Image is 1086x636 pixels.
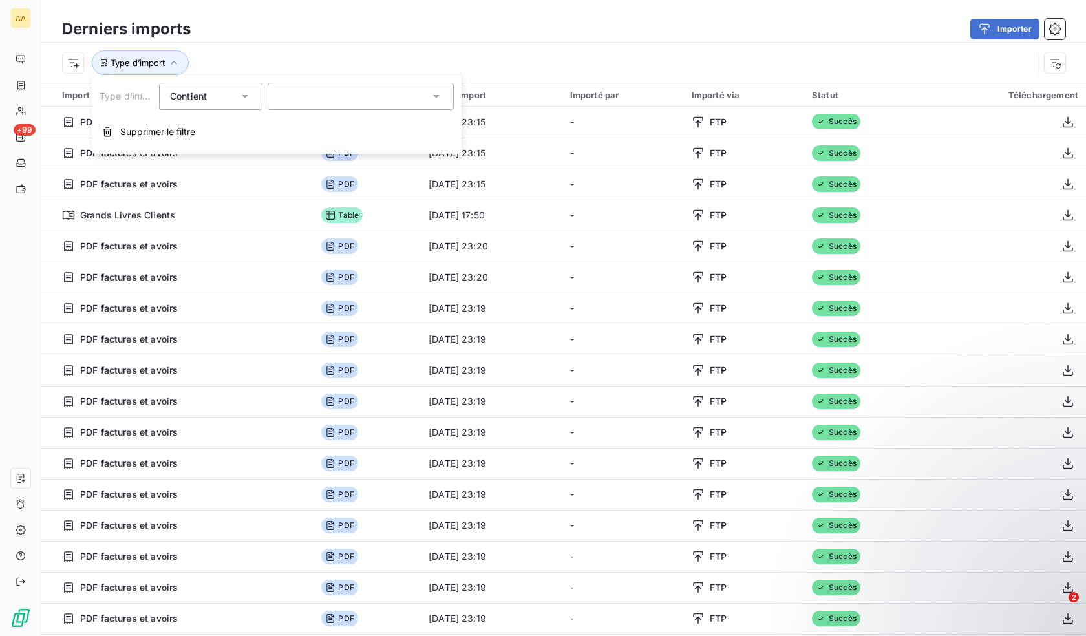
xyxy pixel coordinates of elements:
[80,271,178,284] span: PDF factures et avoirs
[120,125,195,138] span: Supprimer le filtre
[14,124,36,136] span: +99
[710,426,727,439] span: FTP
[80,395,178,408] span: PDF factures et avoirs
[421,293,562,324] td: [DATE] 23:19
[421,448,562,479] td: [DATE] 23:19
[421,231,562,262] td: [DATE] 23:20
[321,425,357,440] span: PDF
[710,209,727,222] span: FTP
[80,147,178,160] span: PDF factures et avoirs
[812,580,860,595] span: Succès
[812,425,860,440] span: Succès
[812,518,860,533] span: Succès
[80,581,178,594] span: PDF factures et avoirs
[321,270,357,285] span: PDF
[80,519,178,532] span: PDF factures et avoirs
[321,611,357,626] span: PDF
[421,169,562,200] td: [DATE] 23:15
[92,50,189,75] button: Type d’import
[812,176,860,192] span: Succès
[80,426,178,439] span: PDF factures et avoirs
[812,611,860,626] span: Succès
[421,107,562,138] td: [DATE] 23:15
[710,488,727,501] span: FTP
[80,302,178,315] span: PDF factures et avoirs
[562,138,684,169] td: -
[933,90,1078,100] div: Téléchargement
[812,332,860,347] span: Succès
[812,549,860,564] span: Succès
[421,510,562,541] td: [DATE] 23:19
[80,116,178,129] span: PDF factures et avoirs
[570,90,676,100] div: Importé par
[80,488,178,501] span: PDF factures et avoirs
[321,301,357,316] span: PDF
[812,456,860,471] span: Succès
[710,116,727,129] span: FTP
[562,386,684,417] td: -
[321,238,357,254] span: PDF
[321,176,357,192] span: PDF
[710,364,727,377] span: FTP
[812,238,860,254] span: Succès
[80,209,175,222] span: Grands Livres Clients
[1042,592,1073,623] iframe: Intercom live chat
[562,448,684,479] td: -
[421,386,562,417] td: [DATE] 23:19
[10,8,31,28] div: AA
[562,479,684,510] td: -
[562,510,684,541] td: -
[710,612,727,625] span: FTP
[80,612,178,625] span: PDF factures et avoirs
[80,333,178,346] span: PDF factures et avoirs
[710,457,727,470] span: FTP
[562,200,684,231] td: -
[562,169,684,200] td: -
[812,114,860,129] span: Succès
[812,487,860,502] span: Succès
[812,363,860,378] span: Succès
[812,394,860,409] span: Succès
[321,207,363,223] span: Table
[421,479,562,510] td: [DATE] 23:19
[421,138,562,169] td: [DATE] 23:15
[62,17,191,41] h3: Derniers imports
[562,417,684,448] td: -
[562,262,684,293] td: -
[562,355,684,386] td: -
[80,457,178,470] span: PDF factures et avoirs
[812,145,860,161] span: Succès
[321,363,357,378] span: PDF
[710,240,727,253] span: FTP
[1069,592,1079,602] span: 2
[111,58,165,68] span: Type d’import
[80,364,178,377] span: PDF factures et avoirs
[710,395,727,408] span: FTP
[692,90,796,100] div: Importé via
[710,178,727,191] span: FTP
[421,603,562,634] td: [DATE] 23:19
[562,231,684,262] td: -
[170,90,207,101] span: Contient
[812,301,860,316] span: Succès
[710,519,727,532] span: FTP
[421,324,562,355] td: [DATE] 23:19
[562,603,684,634] td: -
[421,541,562,572] td: [DATE] 23:19
[421,417,562,448] td: [DATE] 23:19
[710,550,727,563] span: FTP
[710,271,727,284] span: FTP
[562,541,684,572] td: -
[421,572,562,603] td: [DATE] 23:19
[812,207,860,223] span: Succès
[92,118,462,146] button: Supprimer le filtre
[321,332,357,347] span: PDF
[812,270,860,285] span: Succès
[62,89,306,101] div: Import
[710,581,727,594] span: FTP
[421,355,562,386] td: [DATE] 23:19
[321,487,357,502] span: PDF
[80,550,178,563] span: PDF factures et avoirs
[562,572,684,603] td: -
[10,608,31,628] img: Logo LeanPay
